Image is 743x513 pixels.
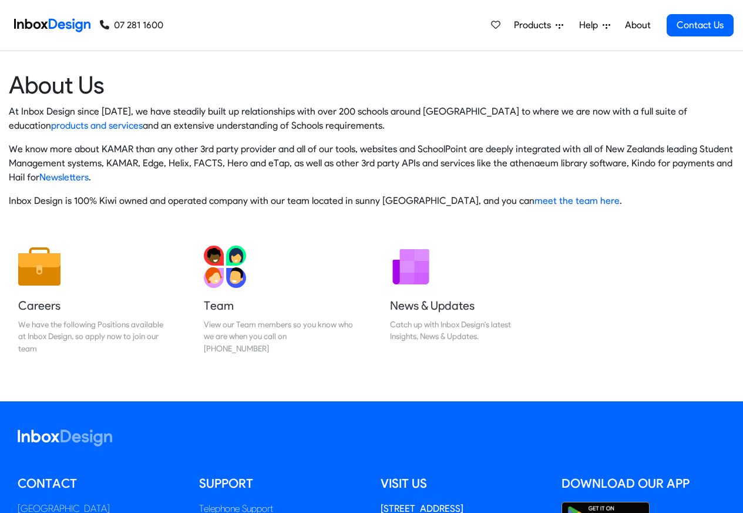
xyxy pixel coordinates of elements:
a: Careers We have the following Positions available at Inbox Design, so apply now to join our team [9,236,177,364]
img: 2022_01_13_icon_team.svg [204,246,246,288]
p: We know more about KAMAR than any other 3rd party provider and all of our tools, websites and Sch... [9,142,734,185]
h5: Contact [18,475,181,492]
a: Contact Us [667,14,734,36]
heading: About Us [9,70,734,100]
img: 2022_01_12_icon_newsletter.svg [390,246,432,288]
a: products and services [51,120,143,131]
span: Products [514,18,556,32]
h5: Download our App [562,475,725,492]
a: 07 281 1600 [100,18,163,32]
div: Catch up with Inbox Design's latest Insights, News & Updates. [390,318,539,343]
h5: Visit us [381,475,544,492]
h5: Support [199,475,363,492]
a: Team View our Team members so you know who we are when you call on [PHONE_NUMBER] [194,236,362,364]
span: Help [579,18,603,32]
a: About [621,14,654,37]
div: We have the following Positions available at Inbox Design, so apply now to join our team [18,318,167,354]
p: Inbox Design is 100% Kiwi owned and operated company with our team located in sunny [GEOGRAPHIC_D... [9,194,734,208]
img: logo_inboxdesign_white.svg [18,430,112,447]
img: 2022_01_13_icon_job.svg [18,246,60,288]
h5: News & Updates [390,297,539,314]
p: At Inbox Design since [DATE], we have steadily built up relationships with over 200 schools aroun... [9,105,734,133]
a: Help [574,14,615,37]
h5: Careers [18,297,167,314]
div: View our Team members so you know who we are when you call on [PHONE_NUMBER] [204,318,353,354]
a: Products [509,14,568,37]
a: meet the team here [534,195,620,206]
h5: Team [204,297,353,314]
a: News & Updates Catch up with Inbox Design's latest Insights, News & Updates. [381,236,549,364]
a: Newsletters [39,172,89,183]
